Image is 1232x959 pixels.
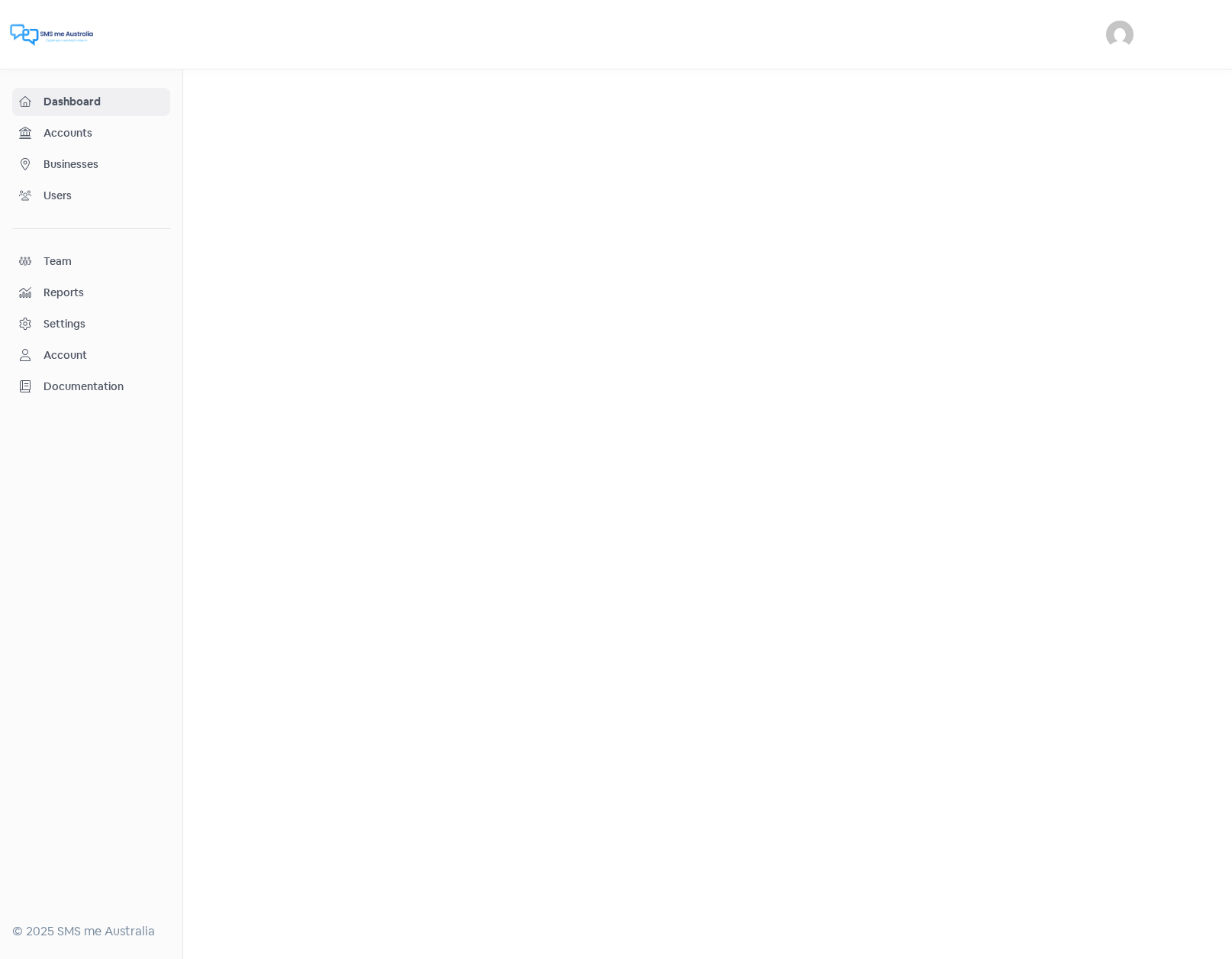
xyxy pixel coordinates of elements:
[44,253,163,270] span: Team
[12,119,170,147] a: Accounts
[12,247,170,276] a: Team
[44,379,163,395] span: Documentation
[12,150,170,179] a: Businesses
[12,341,170,370] a: Account
[12,310,170,338] a: Settings
[44,285,163,301] span: Reports
[12,88,170,116] a: Dashboard
[1106,21,1134,48] img: User
[12,182,170,210] a: Users
[44,94,163,110] span: Dashboard
[44,347,87,363] div: Account
[44,188,163,204] span: Users
[44,316,85,332] div: Settings
[12,373,170,401] a: Documentation
[44,157,163,173] span: Businesses
[12,922,170,941] div: © 2025 SMS me Australia
[44,125,163,141] span: Accounts
[12,279,170,307] a: Reports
